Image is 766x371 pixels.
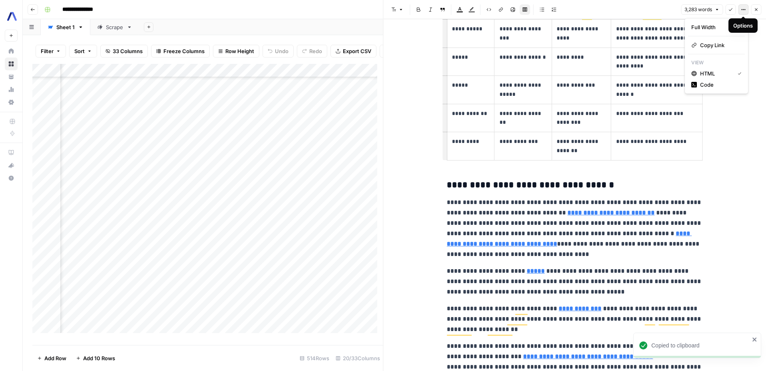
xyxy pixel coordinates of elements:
a: Usage [5,83,18,96]
div: Scrape [106,23,123,31]
a: Home [5,45,18,58]
div: Sheet 1 [56,23,75,31]
span: 3,283 words [684,6,712,13]
span: Filter [41,47,54,55]
span: Sort [74,47,85,55]
div: Full Width [691,23,728,31]
span: Undo [275,47,288,55]
button: close [752,336,758,343]
button: Undo [263,45,294,58]
span: 33 Columns [113,47,143,55]
div: 20/33 Columns [332,352,383,365]
button: Freeze Columns [151,45,210,58]
a: Settings [5,96,18,109]
button: Row Height [213,45,259,58]
span: Code [700,81,738,89]
a: AirOps Academy [5,146,18,159]
span: Redo [309,47,322,55]
span: Copy Link [700,41,738,49]
span: Add Row [44,354,66,362]
div: What's new? [5,159,17,171]
button: Add Row [32,352,71,365]
button: Filter [36,45,66,58]
a: Scrape [90,19,139,35]
a: Sheet 1 [41,19,90,35]
span: Export CSV [343,47,371,55]
button: Sort [69,45,97,58]
a: Your Data [5,70,18,83]
button: What's new? [5,159,18,172]
button: Workspace: Assembly AI [5,6,18,26]
button: 33 Columns [100,45,148,58]
button: Export CSV [330,45,376,58]
button: Add 10 Rows [71,352,120,365]
div: 514 Rows [296,352,332,365]
a: Browse [5,58,18,70]
img: Assembly AI Logo [5,9,19,24]
button: 3,283 words [681,4,723,15]
span: Freeze Columns [163,47,205,55]
div: Copied to clipboard [651,341,750,349]
span: Row Height [225,47,254,55]
span: HTML [700,69,731,77]
button: Redo [297,45,327,58]
span: Add 10 Rows [83,354,115,362]
p: View [688,58,745,68]
button: Help + Support [5,172,18,185]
